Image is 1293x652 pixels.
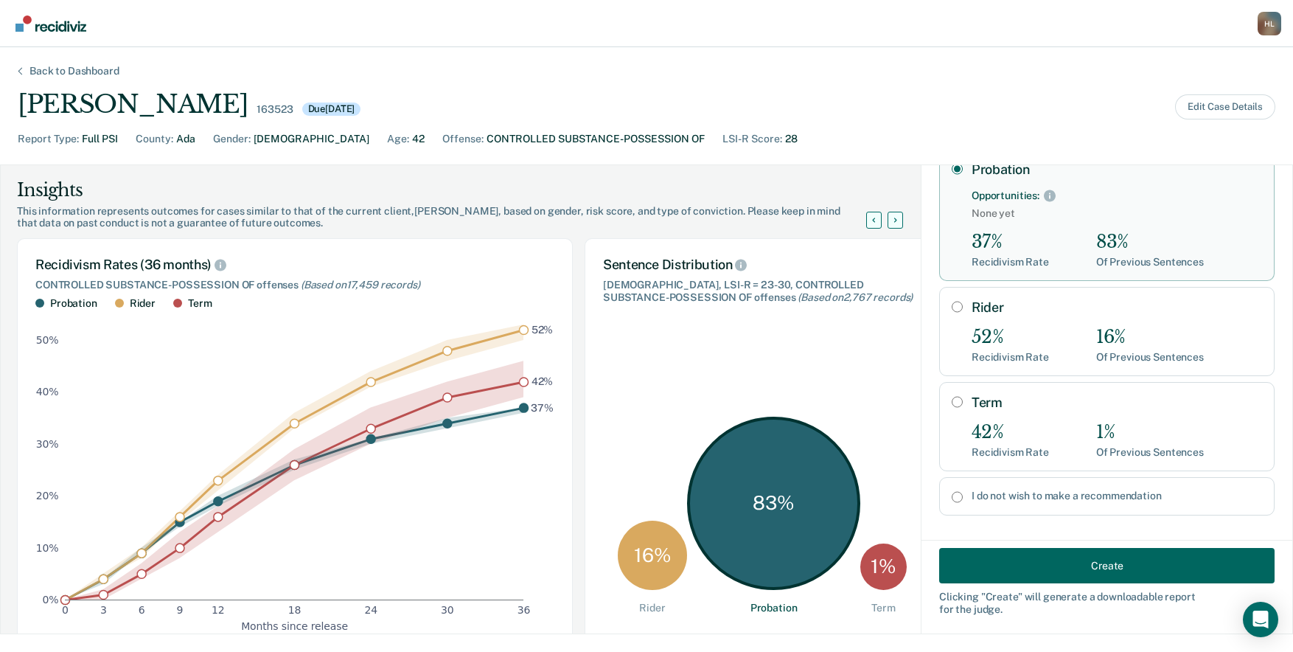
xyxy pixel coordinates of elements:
div: Of Previous Sentences [1096,446,1204,459]
div: Report Type : [18,131,79,147]
g: dot [61,325,529,604]
text: 30 [441,604,454,616]
div: Rider [639,602,665,614]
div: Full PSI [82,131,118,147]
label: I do not wish to make a recommendation [972,490,1262,502]
div: Insights [17,178,884,202]
div: 16 % [618,521,687,590]
span: (Based on 17,459 records ) [301,279,420,291]
div: 16% [1096,327,1204,348]
g: x-axis label [241,620,348,631]
text: 50% [36,334,59,346]
text: 36 [517,604,531,616]
text: 24 [364,604,377,616]
text: 40% [36,386,59,398]
div: CONTROLLED SUBSTANCE-POSSESSION OF offenses [35,279,554,291]
text: 3 [100,604,107,616]
div: Rider [130,297,156,310]
div: CONTROLLED SUBSTANCE-POSSESSION OF [487,131,705,147]
button: Create [939,548,1275,583]
div: 42% [972,422,1049,443]
text: 20% [36,490,59,502]
div: Opportunities: [972,190,1039,202]
div: H L [1258,12,1281,35]
g: area [65,325,523,600]
div: [PERSON_NAME] [18,89,248,119]
div: Sentence Distribution [603,257,921,273]
text: 0% [43,594,59,606]
div: Of Previous Sentences [1096,256,1204,268]
label: Probation [972,162,1262,178]
div: Back to Dashboard [12,65,137,77]
div: Open Intercom Messenger [1243,602,1278,637]
div: Probation [50,297,97,310]
text: 10% [36,541,59,553]
div: County : [136,131,173,147]
text: Months since release [241,620,348,631]
text: 0 [62,604,69,616]
div: Recidivism Rate [972,446,1049,459]
button: Edit Case Details [1175,94,1275,119]
span: (Based on 2,767 records ) [798,291,913,303]
div: Term [188,297,212,310]
div: 42 [412,131,425,147]
text: 6 [139,604,145,616]
div: 1 % [860,544,907,590]
div: Offense : [442,131,484,147]
text: 18 [288,604,302,616]
text: 42% [532,375,554,387]
div: Probation [750,602,798,614]
div: 52% [972,327,1049,348]
div: This information represents outcomes for cases similar to that of the current client, [PERSON_NAM... [17,205,884,230]
div: Recidivism Rate [972,351,1049,364]
div: Clicking " Create " will generate a downloadable report for the judge. [939,591,1275,616]
label: Rider [972,299,1262,316]
div: Age : [387,131,409,147]
span: None yet [972,207,1262,220]
div: Recidivism Rates (36 months) [35,257,554,273]
div: Recidivism Rate [972,256,1049,268]
text: 37% [531,401,554,413]
div: Gender : [213,131,251,147]
div: 37% [972,232,1049,253]
g: text [531,324,554,414]
text: 52% [532,324,554,336]
img: Recidiviz [15,15,86,32]
div: 83% [1096,232,1204,253]
div: Term [871,602,895,614]
text: 9 [177,604,184,616]
label: Term [972,395,1262,411]
div: 28 [785,131,798,147]
div: 163523 [257,103,293,116]
div: 1% [1096,422,1204,443]
g: x-axis tick label [62,604,530,616]
div: [DEMOGRAPHIC_DATA], LSI-R = 23-30, CONTROLLED SUBSTANCE-POSSESSION OF offenses [603,279,921,304]
div: LSI-R Score : [722,131,782,147]
div: Of Previous Sentences [1096,351,1204,364]
text: 12 [212,604,225,616]
div: [DEMOGRAPHIC_DATA] [254,131,369,147]
g: y-axis tick label [36,334,59,606]
div: Due [DATE] [302,103,361,116]
div: Ada [176,131,195,147]
button: Profile dropdown button [1258,12,1281,35]
text: 30% [36,437,59,449]
div: 83 % [687,417,860,590]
